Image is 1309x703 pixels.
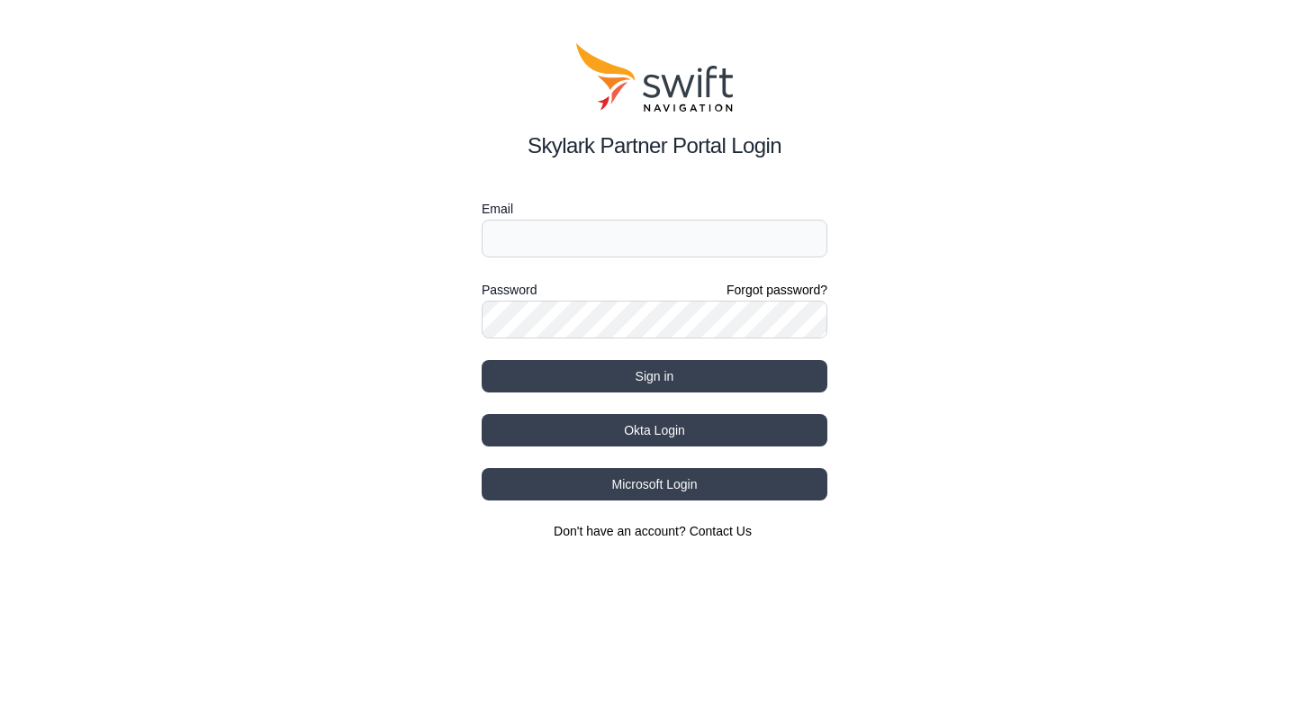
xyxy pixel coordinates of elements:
[482,522,827,540] section: Don't have an account?
[482,414,827,446] button: Okta Login
[690,524,752,538] a: Contact Us
[482,279,537,301] label: Password
[482,468,827,500] button: Microsoft Login
[482,360,827,392] button: Sign in
[482,198,827,220] label: Email
[482,130,827,162] h2: Skylark Partner Portal Login
[727,281,827,299] a: Forgot password?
